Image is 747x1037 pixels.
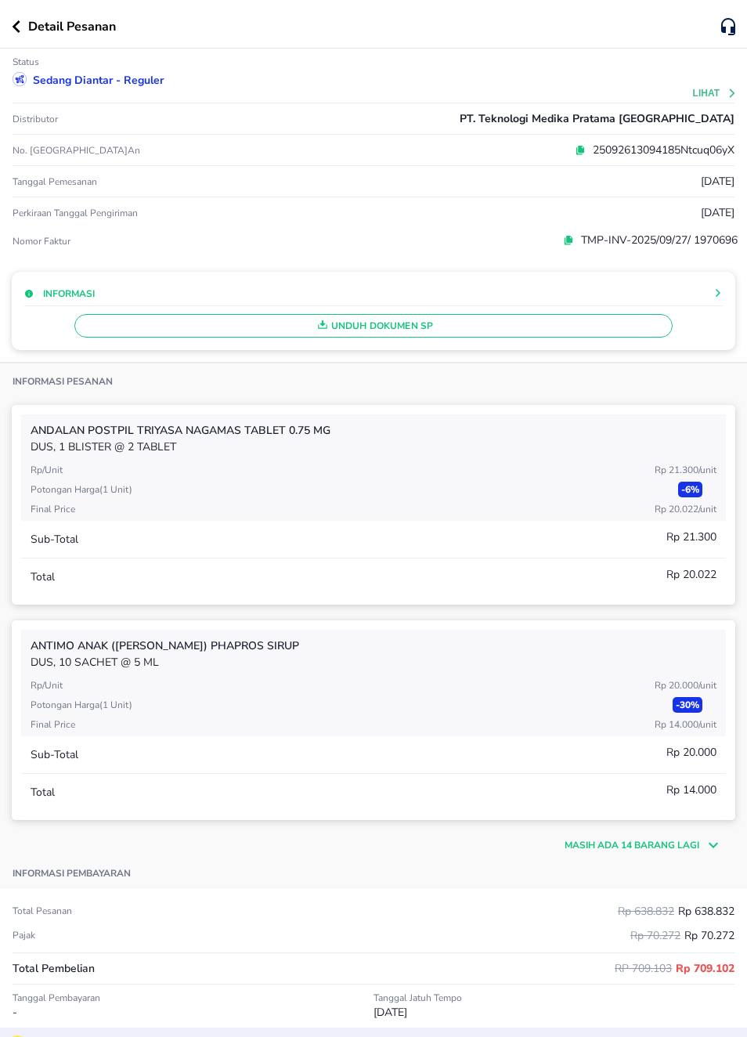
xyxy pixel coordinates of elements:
p: [DATE] [373,1004,734,1021]
p: 25092613094185Ntcuq06yX [586,142,734,158]
p: Rp 709.103 [615,960,676,977]
p: Informasi [43,287,95,301]
p: Potongan harga ( 1 Unit ) [31,482,132,497]
button: Informasi [24,287,95,301]
p: Rp 638.832 [678,903,734,920]
p: Final Price [31,502,75,516]
p: Rp 70.272 [630,927,684,944]
p: Tanggal Jatuh Tempo [373,992,734,1004]
p: [DATE] [701,204,734,221]
p: Total [31,784,55,800]
p: Rp 20.022 [655,502,716,516]
p: Final Price [31,717,75,732]
span: / Unit [698,464,716,476]
p: Total Pembelian [13,960,95,977]
p: Sub-Total [31,746,78,763]
p: Status [13,56,39,68]
p: Rp 21.300 [655,463,716,477]
p: - 30 % [673,697,702,713]
p: Nomor faktur [13,235,253,248]
p: No. [GEOGRAPHIC_DATA]an [13,144,253,157]
p: PT. Teknologi Medika Pratama [GEOGRAPHIC_DATA] [460,110,734,127]
span: / Unit [698,718,716,731]
p: Tanggal Pembayaran [13,992,373,1004]
p: Rp 14.000 [655,717,716,732]
p: Rp 709.102 [676,960,734,977]
button: Lihat [693,88,738,99]
p: TMP-INV-2025/09/27/ 1970696 [574,232,738,248]
p: Distributor [13,113,58,125]
p: - 6 % [678,482,702,497]
p: Detail Pesanan [28,17,116,36]
p: Sedang diantar - Reguler [33,72,164,89]
p: Total pesanan [13,905,72,917]
p: Rp/Unit [31,678,63,692]
p: Informasi Pesanan [13,375,113,388]
p: Rp/Unit [31,463,63,477]
button: Unduh Dokumen SP [74,314,672,338]
p: Perkiraan Tanggal Pengiriman [13,207,138,219]
p: Informasi pembayaran [13,867,131,880]
p: - [13,1004,373,1021]
p: DUS, 1 BLISTER @ 2 TABLET [31,439,716,455]
p: DUS, 10 SACHET @ 5 ML [31,654,716,670]
p: Rp 20.022 [666,566,716,583]
p: Total [31,569,55,585]
p: Rp 20.000 [655,678,716,692]
p: Rp 20.000 [666,744,716,761]
p: Tanggal pemesanan [13,175,97,188]
p: Sub-Total [31,531,78,547]
p: Rp 14.000 [666,782,716,798]
span: / Unit [698,679,716,692]
p: Masih ada 14 barang lagi [565,838,699,852]
p: Rp 21.300 [666,529,716,545]
span: Unduh Dokumen SP [81,316,665,336]
p: Rp 70.272 [684,927,734,944]
p: Pajak [13,929,35,941]
p: [DATE] [701,173,734,190]
p: ANTIMO ANAK ([PERSON_NAME]) Phapros SIRUP [31,638,716,654]
p: ANDALAN POSTPIL Triyasa Nagamas TABLET 0.75 MG [31,422,716,439]
span: / Unit [698,503,716,515]
p: Rp 638.832 [618,903,678,920]
p: Potongan harga ( 1 Unit ) [31,698,132,712]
